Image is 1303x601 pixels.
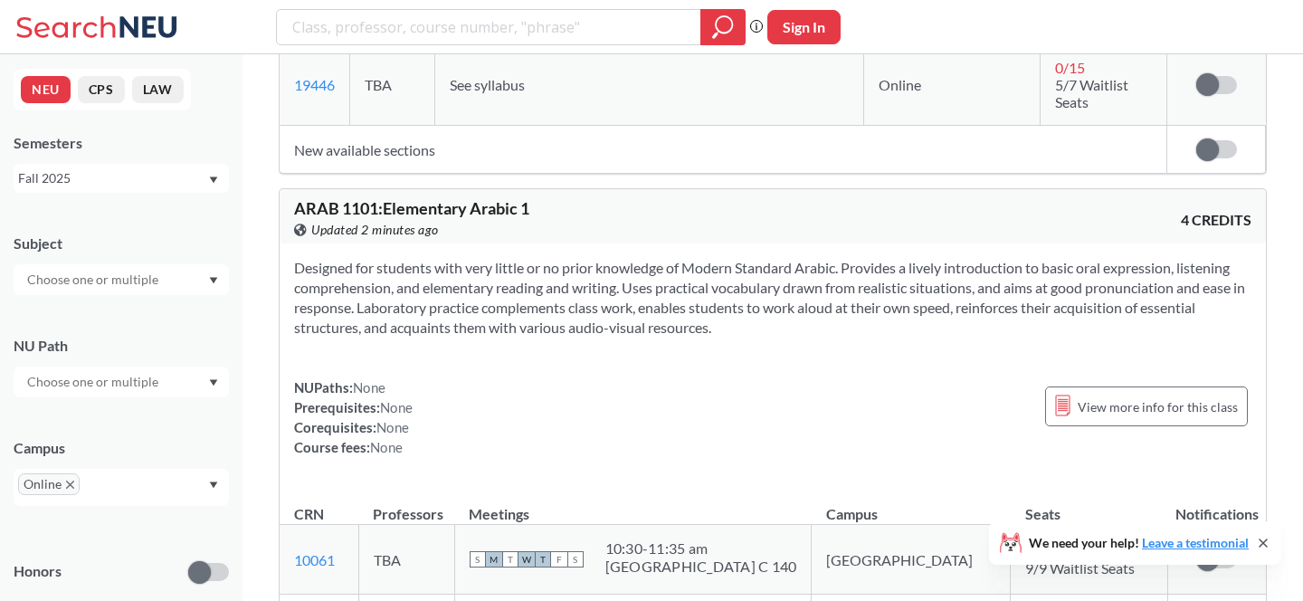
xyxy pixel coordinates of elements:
[567,551,584,568] span: S
[1011,486,1167,525] th: Seats
[311,220,439,240] span: Updated 2 minutes ago
[209,379,218,386] svg: Dropdown arrow
[551,551,567,568] span: F
[1055,76,1128,110] span: 5/7 Waitlist Seats
[470,551,486,568] span: S
[1181,210,1251,230] span: 4 CREDITS
[700,9,746,45] div: magnifying glass
[1078,396,1238,418] span: View more info for this class
[280,126,1167,174] td: New available sections
[358,525,454,595] td: TBA
[486,551,502,568] span: M
[66,481,74,489] svg: X to remove pill
[294,76,335,93] a: 19446
[14,561,62,582] p: Honors
[14,133,229,153] div: Semesters
[1029,537,1249,549] span: We need your help!
[209,176,218,184] svg: Dropdown arrow
[78,76,125,103] button: CPS
[535,551,551,568] span: T
[812,486,1011,525] th: Campus
[502,551,518,568] span: T
[18,473,80,495] span: OnlineX to remove pill
[294,198,529,218] span: ARAB 1101 : Elementary Arabic 1
[132,76,184,103] button: LAW
[353,379,385,396] span: None
[209,277,218,284] svg: Dropdown arrow
[18,168,207,188] div: Fall 2025
[1142,535,1249,550] a: Leave a testimonial
[14,469,229,506] div: OnlineX to remove pillDropdown arrow
[863,44,1040,126] td: Online
[290,12,688,43] input: Class, professor, course number, "phrase"
[454,486,812,525] th: Meetings
[14,438,229,458] div: Campus
[1167,486,1266,525] th: Notifications
[376,419,409,435] span: None
[370,439,403,455] span: None
[14,264,229,295] div: Dropdown arrow
[294,258,1251,338] section: Designed for students with very little or no prior knowledge of Modern Standard Arabic. Provides ...
[14,234,229,253] div: Subject
[380,399,413,415] span: None
[605,539,797,558] div: 10:30 - 11:35 am
[294,377,413,457] div: NUPaths: Prerequisites: Corequisites: Course fees:
[1025,559,1135,577] span: 9/9 Waitlist Seats
[358,486,454,525] th: Professors
[294,551,335,568] a: 10061
[18,371,170,393] input: Choose one or multiple
[209,482,218,489] svg: Dropdown arrow
[21,76,71,103] button: NEU
[812,525,1011,595] td: [GEOGRAPHIC_DATA]
[767,10,841,44] button: Sign In
[712,14,734,40] svg: magnifying glass
[605,558,797,576] div: [GEOGRAPHIC_DATA] C 140
[14,367,229,397] div: Dropdown arrow
[350,44,435,126] td: TBA
[14,164,229,193] div: Fall 2025Dropdown arrow
[294,504,324,524] div: CRN
[14,336,229,356] div: NU Path
[18,269,170,291] input: Choose one or multiple
[518,551,535,568] span: W
[450,76,525,93] span: See syllabus
[1055,59,1085,76] span: 0 / 15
